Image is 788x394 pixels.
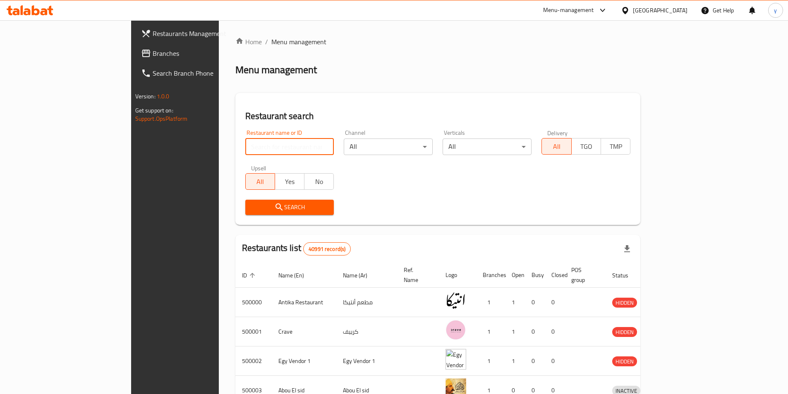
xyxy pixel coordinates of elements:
td: 0 [525,288,545,317]
td: 1 [505,288,525,317]
button: All [245,173,275,190]
td: 0 [525,317,545,346]
nav: breadcrumb [235,37,641,47]
span: Get support on: [135,105,173,116]
span: HIDDEN [612,327,637,337]
span: y [774,6,777,15]
h2: Restaurant search [245,110,631,122]
span: HIDDEN [612,357,637,366]
th: Logo [439,263,476,288]
span: Version: [135,91,156,102]
span: All [545,141,568,153]
div: Export file [617,239,637,259]
td: Crave [272,317,336,346]
div: Menu-management [543,5,594,15]
td: 0 [525,346,545,376]
span: Name (En) [278,270,315,280]
td: كرييف [336,317,397,346]
a: Search Branch Phone [134,63,263,83]
label: Upsell [251,165,266,171]
th: Busy [525,263,545,288]
div: All [344,138,433,155]
th: Closed [545,263,565,288]
td: 1 [476,317,505,346]
td: Antika Restaurant [272,288,336,317]
button: TMP [601,138,630,155]
th: Branches [476,263,505,288]
button: No [304,173,334,190]
td: Egy Vendor 1 [272,346,336,376]
span: POS group [571,265,596,285]
td: 0 [545,288,565,317]
td: مطعم أنتيكا [336,288,397,317]
span: 1.0.0 [157,91,170,102]
div: [GEOGRAPHIC_DATA] [633,6,687,15]
td: Egy Vendor 1 [336,346,397,376]
button: Yes [275,173,304,190]
span: TMP [604,141,627,153]
div: Total records count [303,242,351,256]
td: 1 [476,346,505,376]
span: No [308,176,331,188]
td: 1 [505,346,525,376]
span: Search Branch Phone [153,68,256,78]
a: Branches [134,43,263,63]
img: Crave [445,320,466,340]
img: Egy Vendor 1 [445,349,466,370]
span: Yes [278,176,301,188]
td: 0 [545,346,565,376]
a: Restaurants Management [134,24,263,43]
h2: Restaurants list [242,242,351,256]
img: Antika Restaurant [445,290,466,311]
span: All [249,176,272,188]
span: Name (Ar) [343,270,378,280]
input: Search for restaurant name or ID.. [245,138,334,155]
h2: Menu management [235,63,317,76]
span: Ref. Name [404,265,429,285]
span: Search [252,202,328,213]
td: 1 [476,288,505,317]
button: All [541,138,571,155]
span: ID [242,270,258,280]
span: 40991 record(s) [304,245,350,253]
label: Delivery [547,130,568,136]
th: Open [505,263,525,288]
li: / [265,37,268,47]
button: Search [245,200,334,215]
div: HIDDEN [612,327,637,337]
div: All [443,138,532,155]
button: TGO [571,138,601,155]
a: Support.OpsPlatform [135,113,188,124]
span: TGO [575,141,598,153]
td: 1 [505,317,525,346]
span: Menu management [271,37,326,47]
span: Status [612,270,639,280]
td: 0 [545,317,565,346]
span: HIDDEN [612,298,637,308]
span: Branches [153,48,256,58]
span: Restaurants Management [153,29,256,38]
